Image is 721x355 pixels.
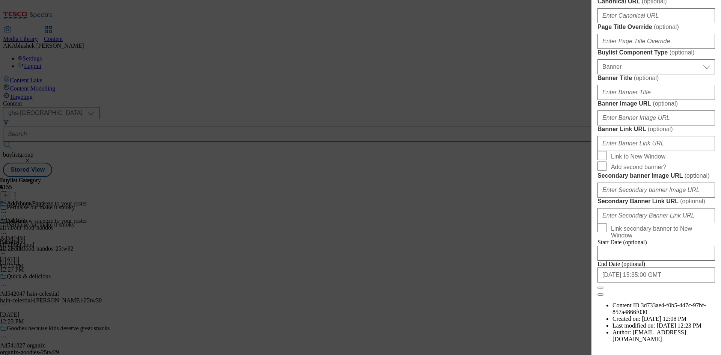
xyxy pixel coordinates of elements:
input: Enter Banner Link URL [597,136,715,151]
span: ( optional ) [648,126,673,132]
span: ( optional ) [685,172,710,179]
input: Enter Canonical URL [597,8,715,23]
input: Enter Secondary Banner Link URL [597,208,715,223]
li: Author: [612,329,715,343]
li: Content ID [612,302,715,316]
span: ( optional ) [634,75,659,81]
span: [EMAIL_ADDRESS][DOMAIN_NAME] [612,329,686,342]
input: Enter Banner Image URL [597,110,715,125]
span: End Date (optional) [597,261,645,267]
span: ( optional ) [670,49,695,56]
input: Enter Date [597,267,715,282]
span: [DATE] 12:08 PM [642,316,686,322]
span: Link to New Window [611,153,665,160]
label: Secondary banner Image URL [597,172,715,180]
input: Enter Secondary banner Image URL [597,183,715,198]
span: ( optional ) [680,198,705,204]
label: Page Title Override [597,23,715,31]
span: Add second banner? [611,164,667,171]
label: Secondary Banner Link URL [597,198,715,205]
span: 3d733ae4-f0b5-447c-97bf-857a4866f030 [612,302,706,315]
span: Start Date (optional) [597,239,647,245]
span: [DATE] 12:23 PM [657,322,701,329]
span: Link secondary banner to New Window [611,225,712,239]
button: Close [597,287,603,289]
span: ( optional ) [653,100,678,107]
li: Last modified on: [612,322,715,329]
label: Buylist Component Type [597,49,715,56]
label: Banner Link URL [597,125,715,133]
label: Banner Title [597,74,715,82]
label: Banner Image URL [597,100,715,107]
input: Enter Page Title Override [597,34,715,49]
input: Enter Banner Title [597,85,715,100]
li: Created on: [612,316,715,322]
span: ( optional ) [654,24,679,30]
input: Enter Date [597,246,715,261]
